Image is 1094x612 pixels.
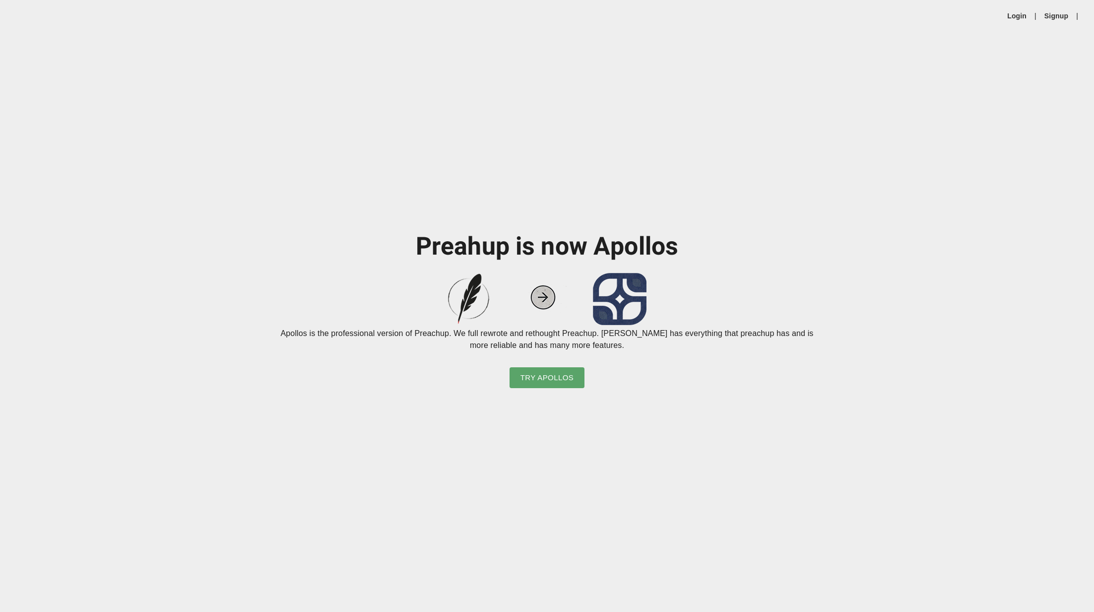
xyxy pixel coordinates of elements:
[273,231,821,263] h1: Preahup is now Apollos
[273,328,821,351] p: Apollos is the professional version of Preachup. We full rewrote and rethought Preachup. [PERSON_...
[510,367,585,388] button: Try Apollos
[1007,11,1027,21] a: Login
[520,371,574,384] span: Try Apollos
[1044,11,1068,21] a: Signup
[1030,11,1040,21] li: |
[448,273,646,325] img: preachup-to-apollos.png
[1072,11,1082,21] li: |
